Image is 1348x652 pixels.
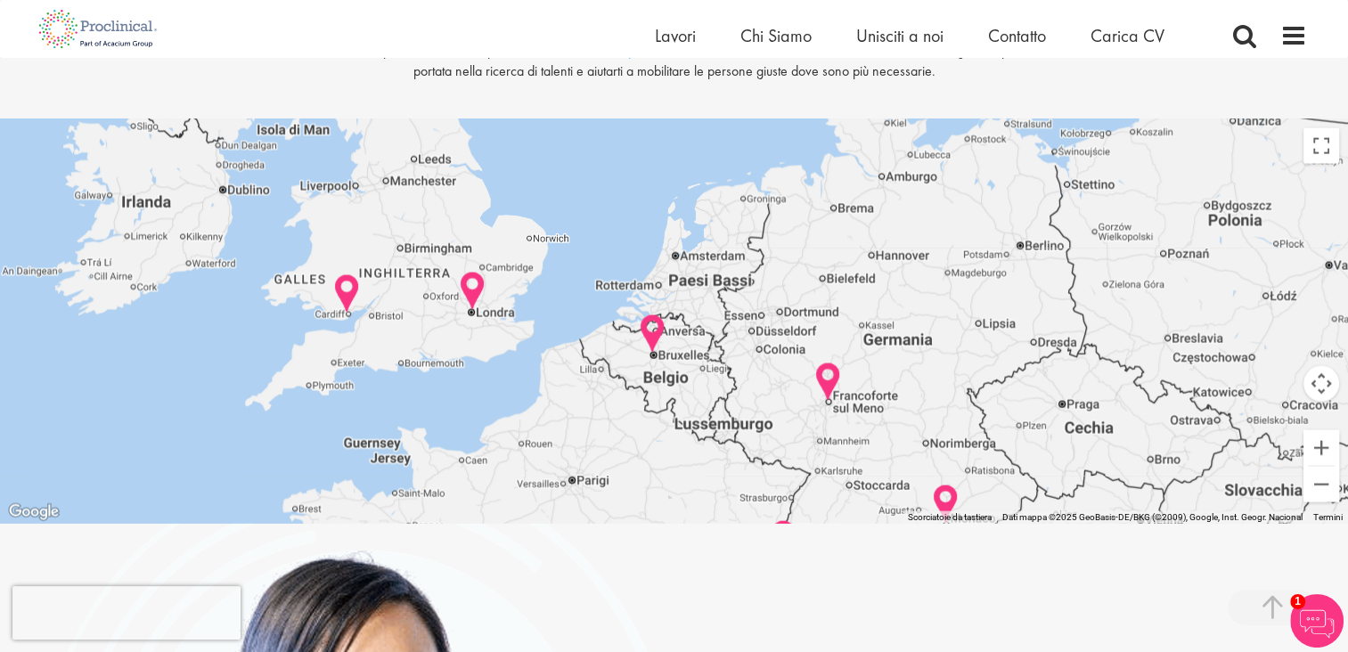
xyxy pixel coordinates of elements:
a: Contatto [988,24,1046,47]
iframe: reCAPTCHA [12,586,241,640]
button: Controlli di visualizzazione della mappa [1303,366,1339,402]
a: Unisciti a noi [856,24,944,47]
span: 1 [1290,594,1305,609]
p: Sia che tu stia cercando di portare nuove competenze dall'estero o , il nostro team globale può e... [229,41,1119,82]
a: Termini (si apre in una nuova scheda) [1313,512,1343,522]
a: Carica CV [1091,24,1164,47]
a: Visualizza questa zona in Google Maps (in una nuova finestra) [4,501,63,524]
button: Zoom indietro [1303,467,1339,502]
button: Scorciatoie da tastiera [908,511,992,524]
a: di espandere la tua attività a livello internazionale [601,41,872,60]
button: Zoom avanti [1303,430,1339,466]
a: Lavori [655,24,696,47]
img: Alessio [4,501,63,524]
img: Chatbot [1290,594,1344,648]
a: Chi Siamo [740,24,812,47]
button: Attiva/disattiva vista schermo intero [1303,128,1339,164]
span: Dati mappa ©2025 GeoBasis-DE/BKG (©2009), Google, Inst. Geogr. Nacional [1002,512,1303,522]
